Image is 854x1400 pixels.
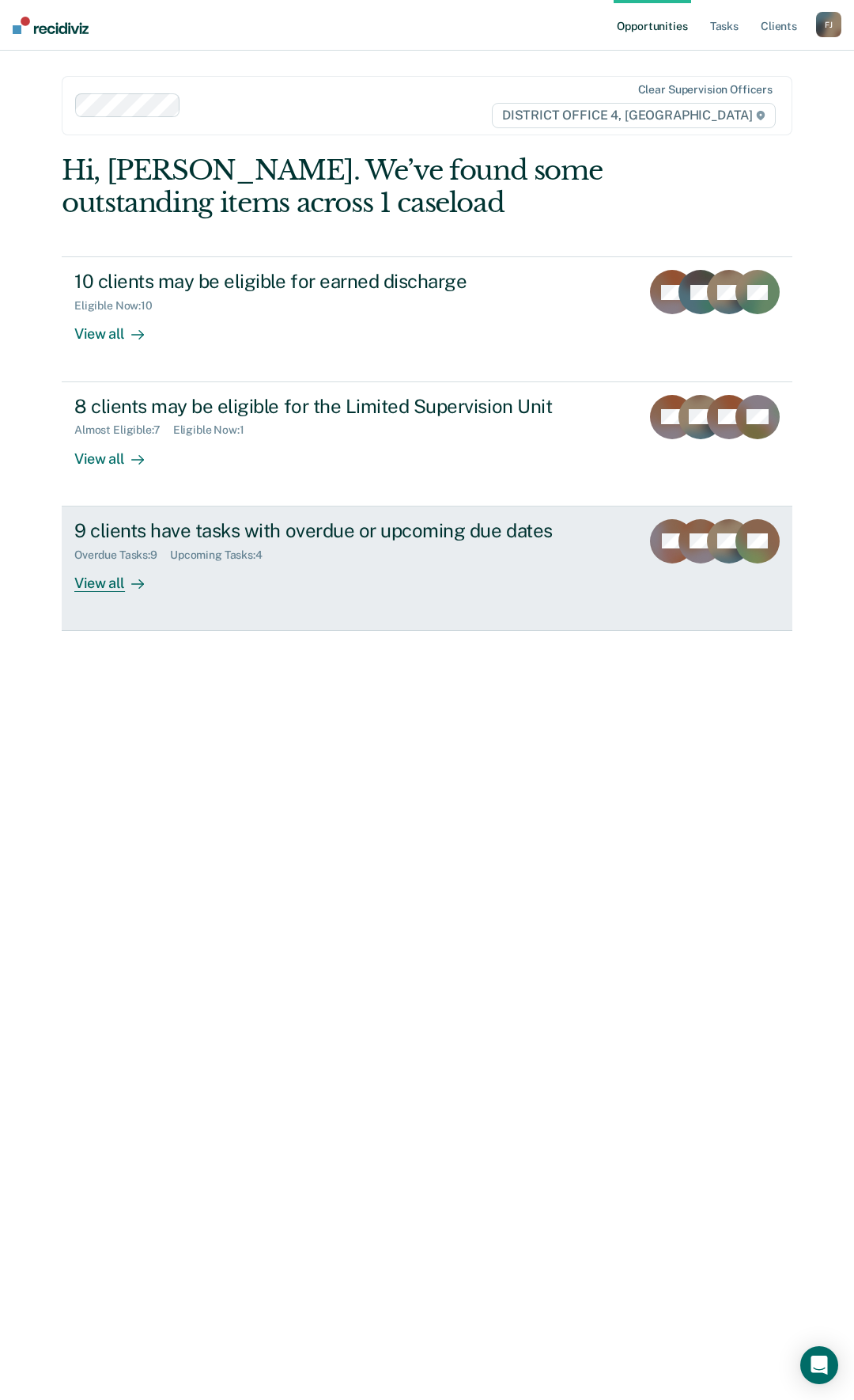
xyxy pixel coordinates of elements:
[816,12,841,37] div: F J
[816,12,841,37] button: FJ
[13,17,89,34] img: Recidiviz
[62,256,792,381] a: 10 clients may be eligible for earned dischargeEligible Now:10View all
[638,83,773,97] div: Clear supervision officers
[74,437,163,468] div: View all
[74,270,628,293] div: 10 clients may be eligible for earned discharge
[74,423,173,437] div: Almost Eligible : 7
[74,299,165,313] div: Eligible Now : 10
[173,423,257,437] div: Eligible Now : 1
[74,395,628,418] div: 8 clients may be eligible for the Limited Supervision Unit
[62,507,792,631] a: 9 clients have tasks with overdue or upcoming due datesOverdue Tasks:9Upcoming Tasks:4View all
[170,548,275,562] div: Upcoming Tasks : 4
[74,561,163,592] div: View all
[800,1346,838,1384] div: Open Intercom Messenger
[62,382,792,507] a: 8 clients may be eligible for the Limited Supervision UnitAlmost Eligible:7Eligible Now:1View all
[74,548,170,562] div: Overdue Tasks : 9
[62,154,646,219] div: Hi, [PERSON_NAME]. We’ve found some outstanding items across 1 caseload
[74,313,163,343] div: View all
[74,519,628,542] div: 9 clients have tasks with overdue or upcoming due dates
[492,103,776,128] span: DISTRICT OFFICE 4, [GEOGRAPHIC_DATA]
